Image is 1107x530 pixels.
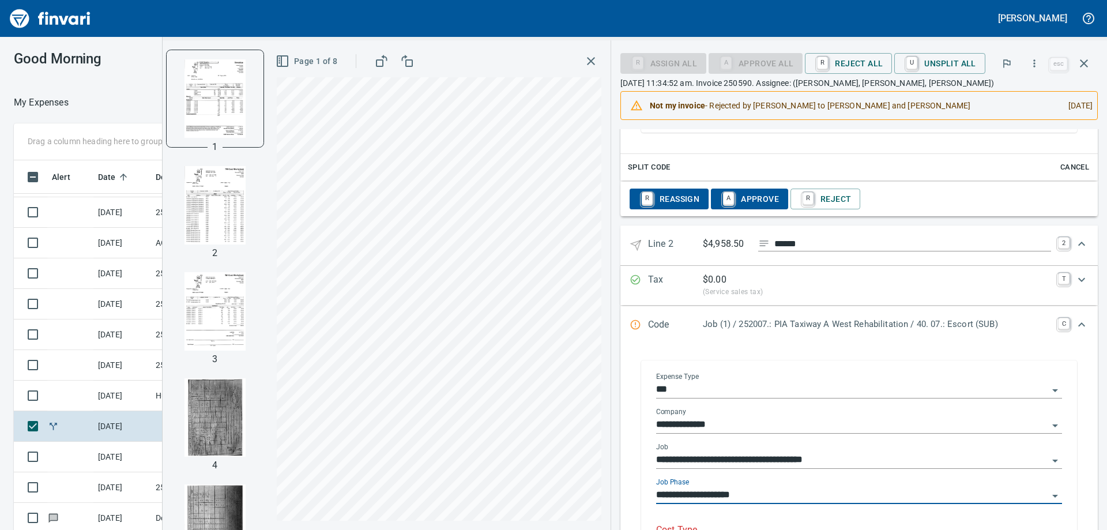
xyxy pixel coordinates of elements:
td: Hula Boy Charbroil [GEOGRAPHIC_DATA] [GEOGRAPHIC_DATA] [151,381,255,411]
p: [DATE] 11:34:52 am. Invoice 250590. Assignee: ([PERSON_NAME], [PERSON_NAME], [PERSON_NAME]) [620,77,1098,89]
td: 251506 [151,350,255,381]
p: (Service sales tax) [703,287,1051,298]
strong: Not my invoice [650,101,705,110]
p: My Expenses [14,96,69,110]
span: Reassign [639,189,699,209]
button: Open [1047,453,1063,469]
button: More [1022,51,1047,76]
span: Page 1 of 8 [278,54,337,69]
button: UUnsplit All [894,53,985,74]
a: R [817,57,828,69]
p: 4 [212,458,217,472]
p: 2 [212,246,217,260]
span: Description [156,170,214,184]
p: Tax [648,273,703,298]
p: $4,958.50 [703,237,749,251]
div: Assign All [620,58,706,67]
div: Expand [620,182,1098,216]
p: Code [648,318,703,333]
a: C [1058,318,1070,329]
a: esc [1050,58,1067,70]
span: Date [98,170,116,184]
h3: Good Morning [14,51,259,67]
button: Flag [994,51,1019,76]
button: Open [1047,488,1063,504]
td: 252007 [151,472,255,503]
a: R [803,192,814,205]
p: Drag a column heading here to group the table [28,136,197,147]
td: [DATE] [93,258,151,289]
td: [DATE] [93,472,151,503]
label: Expense Type [656,374,699,381]
p: $ 0.00 [703,273,726,287]
button: RReject All [805,53,892,74]
span: Alert [52,170,70,184]
td: [DATE] [93,442,151,472]
a: T [1058,273,1070,284]
img: Finvari [7,5,93,32]
span: Reject [800,189,851,209]
span: Alert [52,170,85,184]
a: U [906,57,917,69]
button: Open [1047,382,1063,399]
div: Expand [620,306,1098,344]
a: A [723,192,734,205]
button: [PERSON_NAME] [995,9,1070,27]
span: Unsplit All [903,54,976,73]
label: Company [656,409,686,416]
button: Open [1047,418,1063,434]
td: ACCT 11148 [151,228,255,258]
a: 2 [1058,237,1070,249]
button: Cancel [1056,159,1093,176]
td: [DATE] [93,411,151,442]
span: Cancel [1059,161,1090,174]
p: 1 [212,140,217,154]
div: Cost Type required [709,58,803,67]
img: Page 1 [176,59,254,138]
a: R [642,192,653,205]
span: Split transaction [47,422,59,430]
td: [DATE] [93,381,151,411]
span: Has messages [47,514,59,521]
td: 252007.4002 [151,258,255,289]
button: AApprove [711,189,788,209]
button: Split Code [625,159,673,176]
img: Page 4 [176,378,254,457]
span: Date [98,170,131,184]
button: RReassign [630,189,709,209]
button: Page 1 of 8 [273,51,342,72]
span: Approve [720,189,779,209]
label: Job Phase [656,479,689,486]
td: 254010 [151,319,255,350]
span: Close invoice [1047,50,1098,77]
img: Page 2 [176,166,254,245]
img: Page 3 [176,272,254,351]
label: Job [656,444,668,451]
div: - Rejected by [PERSON_NAME] to [PERSON_NAME] and [PERSON_NAME] [650,95,1059,116]
span: Description [156,170,199,184]
h5: [PERSON_NAME] [998,12,1067,24]
td: [DATE] [93,228,151,258]
span: Reject All [814,54,883,73]
td: 255502 [151,197,255,228]
td: [DATE] [93,319,151,350]
td: [DATE] [93,350,151,381]
button: RReject [790,189,860,209]
div: Expand [620,225,1098,265]
div: Expand [620,266,1098,305]
span: Split Code [628,161,671,174]
td: 252508 [151,289,255,319]
p: 3 [212,352,217,366]
p: Job (1) / 252007.: PIA Taxiway A West Rehabilitation / 40. 07.: Escort (SUB) [703,318,1051,331]
td: [DATE] [93,197,151,228]
td: [DATE] [93,289,151,319]
nav: breadcrumb [14,96,69,110]
p: Line 2 [648,237,703,254]
div: [DATE] [1059,95,1093,116]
